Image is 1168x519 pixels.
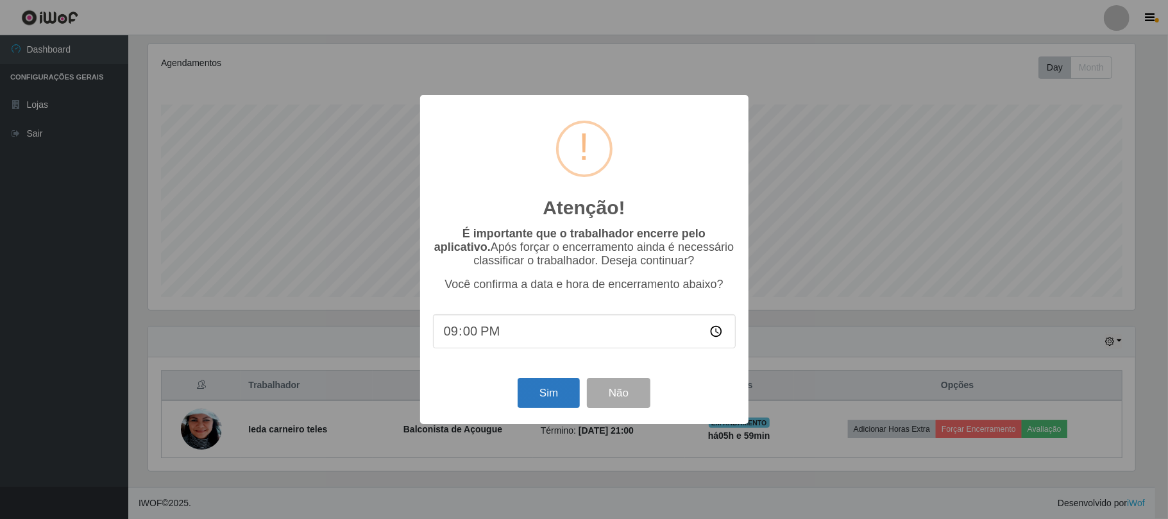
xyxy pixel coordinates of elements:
button: Não [587,378,650,408]
b: É importante que o trabalhador encerre pelo aplicativo. [434,227,706,253]
button: Sim [518,378,580,408]
p: Você confirma a data e hora de encerramento abaixo? [433,278,736,291]
h2: Atenção! [543,196,625,219]
p: Após forçar o encerramento ainda é necessário classificar o trabalhador. Deseja continuar? [433,227,736,268]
